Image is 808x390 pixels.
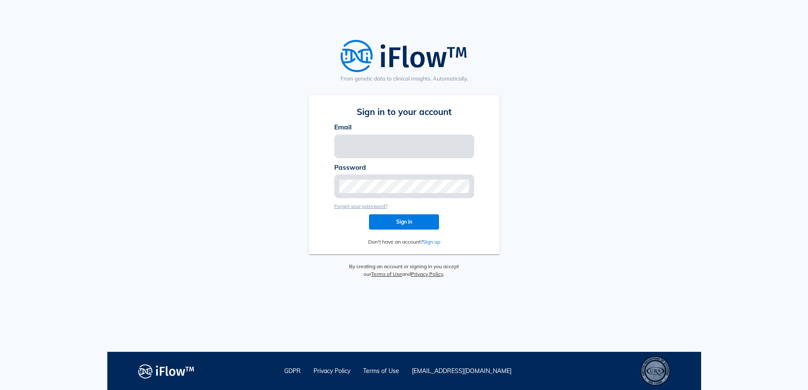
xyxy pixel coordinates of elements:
[357,105,452,118] span: Sign in to your account
[423,238,440,245] span: Sign up
[368,238,440,246] a: Don't have an account?Sign up
[313,367,350,375] a: Privacy Policy
[369,214,439,230] button: Sign in
[412,367,512,375] a: [EMAIL_ADDRESS][DOMAIN_NAME]
[411,271,443,277] a: Privacy Policy
[284,367,301,375] a: GDPR
[334,163,366,171] span: Password
[640,356,670,386] div: ISO 13485 – Quality Management System
[341,254,467,286] div: By creating an account or signing in you accept our and .
[363,367,399,375] a: Terms of Use
[138,362,195,381] img: logo
[376,219,432,225] span: Sign in
[334,123,352,131] span: Email
[334,203,387,209] span: Forgot your password?
[341,40,468,82] img: iFlow Logo
[371,271,402,277] a: Terms of Use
